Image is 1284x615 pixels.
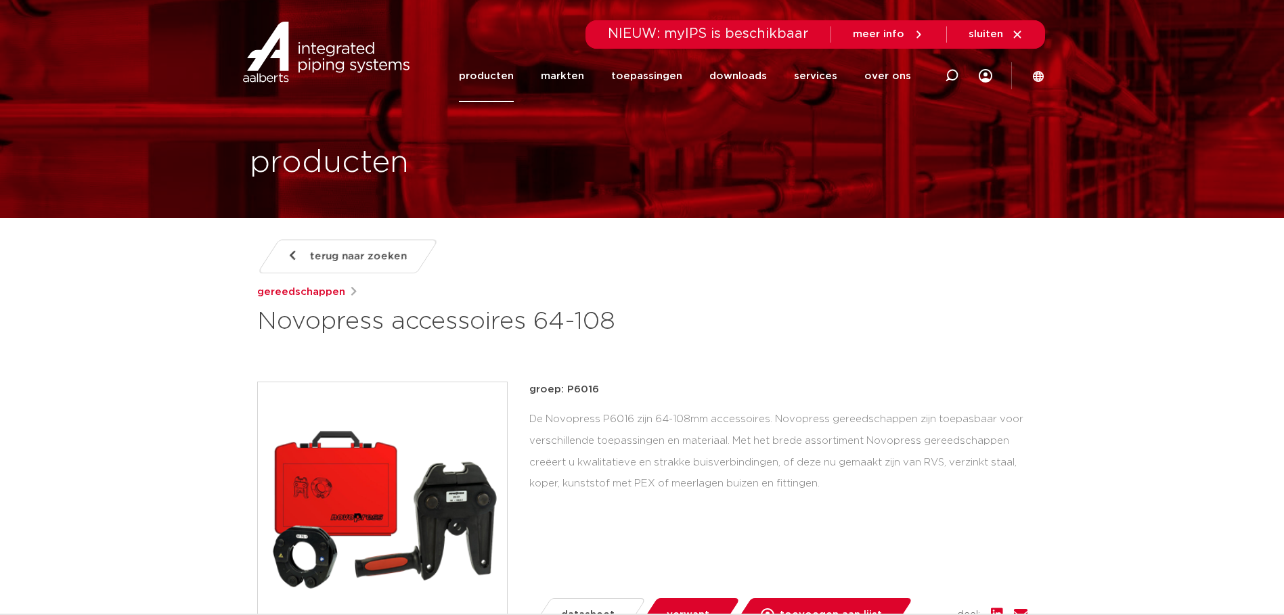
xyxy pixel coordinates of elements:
a: terug naar zoeken [257,240,438,273]
a: markten [541,50,584,102]
a: services [794,50,837,102]
span: meer info [853,29,904,39]
a: gereedschappen [257,284,345,300]
nav: Menu [459,50,911,102]
p: groep: P6016 [529,382,1027,398]
a: producten [459,50,514,102]
span: sluiten [969,29,1003,39]
span: terug naar zoeken [310,246,407,267]
a: sluiten [969,28,1023,41]
a: toepassingen [611,50,682,102]
a: over ons [864,50,911,102]
a: meer info [853,28,925,41]
h1: Novopress accessoires 64-108 [257,306,766,338]
div: De Novopress P6016 zijn 64-108mm accessoires. Novopress gereedschappen zijn toepasbaar voor versc... [529,409,1027,495]
h1: producten [250,141,409,185]
a: downloads [709,50,767,102]
span: NIEUW: myIPS is beschikbaar [608,27,809,41]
